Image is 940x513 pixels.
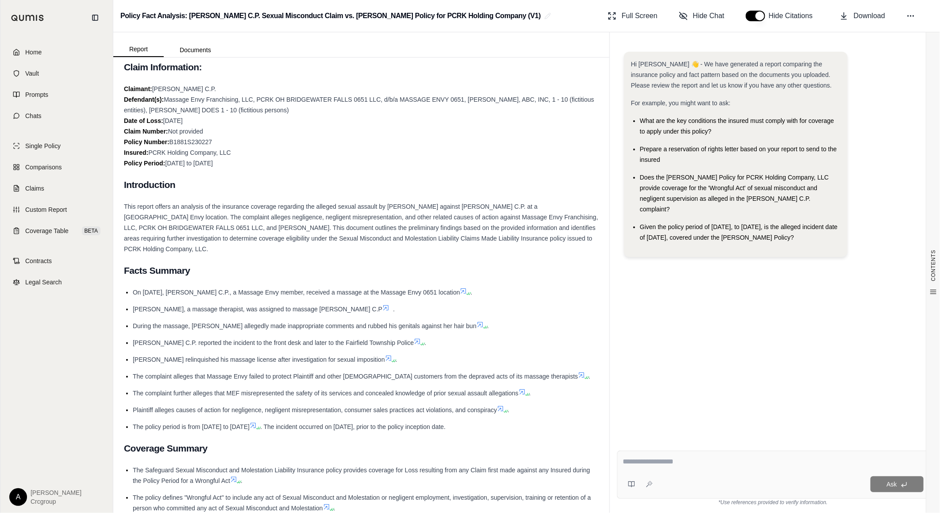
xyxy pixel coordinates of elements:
[124,138,170,145] strong: Policy Number:
[622,11,658,21] span: Full Screen
[164,43,227,57] button: Documents
[6,179,108,198] a: Claims
[11,15,44,21] img: Qumis Logo
[930,250,937,281] span: CONTENTS
[604,7,661,25] button: Full Screen
[133,423,250,430] span: The policy period is from [DATE] to [DATE]
[6,85,108,104] a: Prompts
[124,160,165,167] strong: Policy Period:
[25,226,69,235] span: Coverage Table
[631,100,731,107] span: For example, you might want to ask:
[6,136,108,156] a: Single Policy
[133,356,385,363] span: [PERSON_NAME] relinquished his massage license after investigation for sexual imposition
[124,117,163,124] strong: Date of Loss:
[6,272,108,292] a: Legal Search
[133,306,382,313] span: [PERSON_NAME], a massage therapist, was assigned to massage [PERSON_NAME] C.P
[589,373,590,380] span: .
[6,200,108,219] a: Custom Report
[133,406,497,413] span: Plaintiff alleges causes of action for negligence, negligent misrepresentation, consumer sales pr...
[124,96,164,103] strong: Defendant(s):
[393,306,395,313] span: .
[165,160,213,167] span: [DATE] to [DATE]
[124,261,599,280] h2: Facts Summary
[133,390,519,397] span: The complaint further alleges that MEF misrepresented the safety of its services and concealed kn...
[133,373,578,380] span: The complaint alleges that Massage Envy failed to protect Plaintiff and other [DEMOGRAPHIC_DATA] ...
[6,221,108,241] a: Coverage TableBETA
[334,505,335,512] span: .
[675,7,728,25] button: Hide Chat
[25,256,52,265] span: Contracts
[124,176,599,194] h2: Introduction
[124,85,152,92] strong: Claimant:
[6,42,108,62] a: Home
[124,149,148,156] strong: Insured:
[168,128,203,135] span: Not provided
[396,356,397,363] span: .
[640,174,829,213] span: Does the [PERSON_NAME] Policy for PCRK Holding Company, LLC provide coverage for the 'Wrongful Ac...
[241,477,243,484] span: .
[886,481,897,488] span: Ask
[631,61,832,89] span: Hi [PERSON_NAME] 👋 - We have generated a report comparing the insurance policy and fact pattern b...
[25,205,67,214] span: Custom Report
[25,184,44,193] span: Claims
[9,488,27,506] div: A
[836,7,889,25] button: Download
[148,149,231,156] span: PCRK Holding Company, LLC
[152,85,216,92] span: [PERSON_NAME] C.P.
[113,42,164,57] button: Report
[25,69,39,78] span: Vault
[640,223,838,241] span: Given the policy period of [DATE], to [DATE], is the alleged incident date of [DATE], covered und...
[170,138,212,145] span: B1881S230227
[25,48,42,57] span: Home
[424,339,426,346] span: .
[25,163,62,172] span: Comparisons
[124,203,598,253] span: This report offers an analysis of the insurance coverage regarding the alleged sexual assault by ...
[617,499,929,506] div: *Use references provided to verify information.
[529,390,531,397] span: .
[6,251,108,271] a: Contracts
[31,497,81,506] span: Crcgroup
[133,339,414,346] span: [PERSON_NAME] C.P. reported the incident to the front desk and later to the Fairfield Township Po...
[640,117,834,135] span: What are the key conditions the insured must comply with for coverage to apply under this policy?
[487,322,489,329] span: .
[693,11,724,21] span: Hide Chat
[133,494,591,512] span: The policy defines "Wrongful Act" to include any act of Sexual Misconduct and Molestation or negl...
[854,11,885,21] span: Download
[120,8,541,24] h2: Policy Fact Analysis: [PERSON_NAME] C.P. Sexual Misconduct Claim vs. [PERSON_NAME] Policy for PCR...
[82,226,100,235] span: BETA
[470,289,472,296] span: .
[133,467,590,484] span: The Safeguard Sexual Misconduct and Molestation Liability Insurance policy provides coverage for ...
[88,11,102,25] button: Collapse sidebar
[124,58,599,77] h2: Claim Information:
[25,142,61,150] span: Single Policy
[6,157,108,177] a: Comparisons
[133,322,477,329] span: During the massage, [PERSON_NAME] allegedly made inappropriate comments and rubbed his genitals a...
[31,488,81,497] span: [PERSON_NAME]
[871,476,924,492] button: Ask
[163,117,183,124] span: [DATE]
[640,145,837,163] span: Prepare a reservation of rights letter based on your report to send to the insured
[25,278,62,287] span: Legal Search
[508,406,509,413] span: .
[124,439,599,458] h2: Coverage Summary
[6,64,108,83] a: Vault
[124,96,594,114] span: Massage Envy Franchising, LLC, PCRK OH BRIDGEWATER FALLS 0651 LLC, d/b/a MASSAGE ENVY 0651, [PERS...
[25,90,48,99] span: Prompts
[25,111,42,120] span: Chats
[6,106,108,126] a: Chats
[133,289,460,296] span: On [DATE], [PERSON_NAME] C.P., a Massage Envy member, received a massage at the Massage Envy 0651...
[124,128,168,135] strong: Claim Number:
[769,11,818,21] span: Hide Citations
[260,423,446,430] span: . The incident occurred on [DATE], prior to the policy inception date.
